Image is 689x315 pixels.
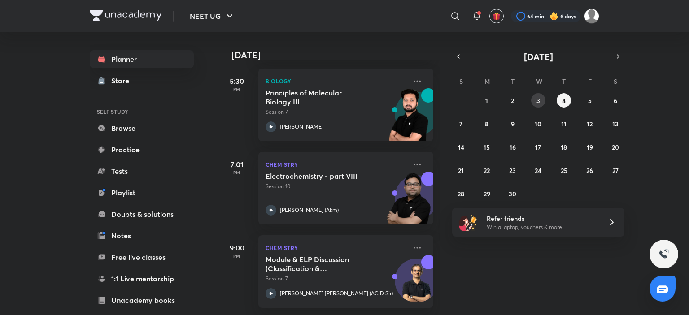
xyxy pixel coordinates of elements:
button: September 19, 2025 [583,140,597,154]
button: September 27, 2025 [608,163,623,177]
h6: SELF STUDY [90,104,194,119]
img: Avatar [395,263,438,306]
button: September 6, 2025 [608,93,623,108]
a: Company Logo [90,10,162,23]
abbr: Tuesday [511,77,515,86]
img: avatar [493,12,501,20]
button: September 7, 2025 [454,117,468,131]
abbr: September 20, 2025 [612,143,619,151]
abbr: September 8, 2025 [485,120,488,128]
a: Unacademy books [90,291,194,309]
h5: Principles of Molecular Biology III [266,88,377,106]
button: September 30, 2025 [506,186,520,201]
abbr: September 13, 2025 [612,120,619,128]
h6: Refer friends [487,214,597,223]
a: 1:1 Live mentorship [90,270,194,288]
abbr: September 19, 2025 [587,143,593,151]
abbr: September 24, 2025 [535,166,541,175]
p: Chemistry [266,242,406,253]
a: Free live classes [90,248,194,266]
abbr: September 5, 2025 [588,96,592,105]
button: September 23, 2025 [506,163,520,177]
h5: 7:01 [219,159,255,170]
button: September 20, 2025 [608,140,623,154]
button: September 22, 2025 [480,163,494,177]
abbr: September 1, 2025 [485,96,488,105]
abbr: September 9, 2025 [511,120,515,128]
abbr: September 4, 2025 [562,96,566,105]
abbr: September 11, 2025 [561,120,567,128]
abbr: September 16, 2025 [510,143,516,151]
button: September 3, 2025 [531,93,545,108]
h5: Electrochemistry - part VIII [266,172,377,181]
button: September 2, 2025 [506,93,520,108]
img: unacademy [384,88,433,150]
abbr: Thursday [562,77,566,86]
a: Notes [90,227,194,245]
h5: Module & ELP Discussion (Classification & Nomenclature, IUPAC) [266,255,377,273]
button: NEET UG [184,7,240,25]
button: [DATE] [465,50,612,63]
button: September 26, 2025 [583,163,597,177]
p: [PERSON_NAME] [280,123,323,131]
button: September 17, 2025 [531,140,545,154]
abbr: Monday [484,77,490,86]
abbr: September 7, 2025 [459,120,462,128]
p: [PERSON_NAME] (Akm) [280,206,339,214]
abbr: September 25, 2025 [561,166,567,175]
button: September 11, 2025 [557,117,571,131]
abbr: September 14, 2025 [458,143,464,151]
button: September 12, 2025 [583,117,597,131]
a: Tests [90,162,194,180]
button: September 14, 2025 [454,140,468,154]
abbr: September 15, 2025 [484,143,490,151]
button: September 15, 2025 [480,140,494,154]
button: avatar [489,9,504,23]
button: September 5, 2025 [583,93,597,108]
button: September 28, 2025 [454,186,468,201]
a: Doubts & solutions [90,205,194,223]
abbr: September 10, 2025 [535,120,541,128]
abbr: Friday [588,77,592,86]
h5: 5:30 [219,76,255,86]
a: Browse [90,119,194,137]
abbr: September 23, 2025 [509,166,516,175]
a: Store [90,72,194,90]
button: September 29, 2025 [480,186,494,201]
button: September 16, 2025 [506,140,520,154]
abbr: September 29, 2025 [484,190,490,198]
abbr: September 17, 2025 [535,143,541,151]
p: Session 7 [266,275,406,283]
a: Planner [90,50,194,68]
abbr: September 12, 2025 [587,120,593,128]
p: PM [219,86,255,92]
span: [DATE] [524,51,553,63]
abbr: September 27, 2025 [612,166,619,175]
p: Chemistry [266,159,406,170]
abbr: September 2, 2025 [511,96,514,105]
button: September 10, 2025 [531,117,545,131]
img: referral [459,213,477,231]
abbr: September 26, 2025 [586,166,593,175]
button: September 25, 2025 [557,163,571,177]
img: streak [549,12,558,21]
button: September 21, 2025 [454,163,468,177]
button: September 9, 2025 [506,117,520,131]
p: PM [219,170,255,175]
abbr: September 18, 2025 [561,143,567,151]
img: Kebir Hasan Sk [584,9,599,24]
a: Practice [90,141,194,159]
p: Session 7 [266,108,406,116]
a: Playlist [90,184,194,202]
abbr: September 21, 2025 [458,166,464,175]
p: [PERSON_NAME] [PERSON_NAME] (ACiD Sir) [280,289,393,298]
abbr: September 6, 2025 [614,96,617,105]
p: Session 10 [266,182,406,190]
abbr: September 3, 2025 [536,96,540,105]
abbr: September 22, 2025 [484,166,490,175]
abbr: September 30, 2025 [509,190,516,198]
button: September 13, 2025 [608,117,623,131]
img: Company Logo [90,10,162,21]
button: September 18, 2025 [557,140,571,154]
div: Store [111,75,135,86]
